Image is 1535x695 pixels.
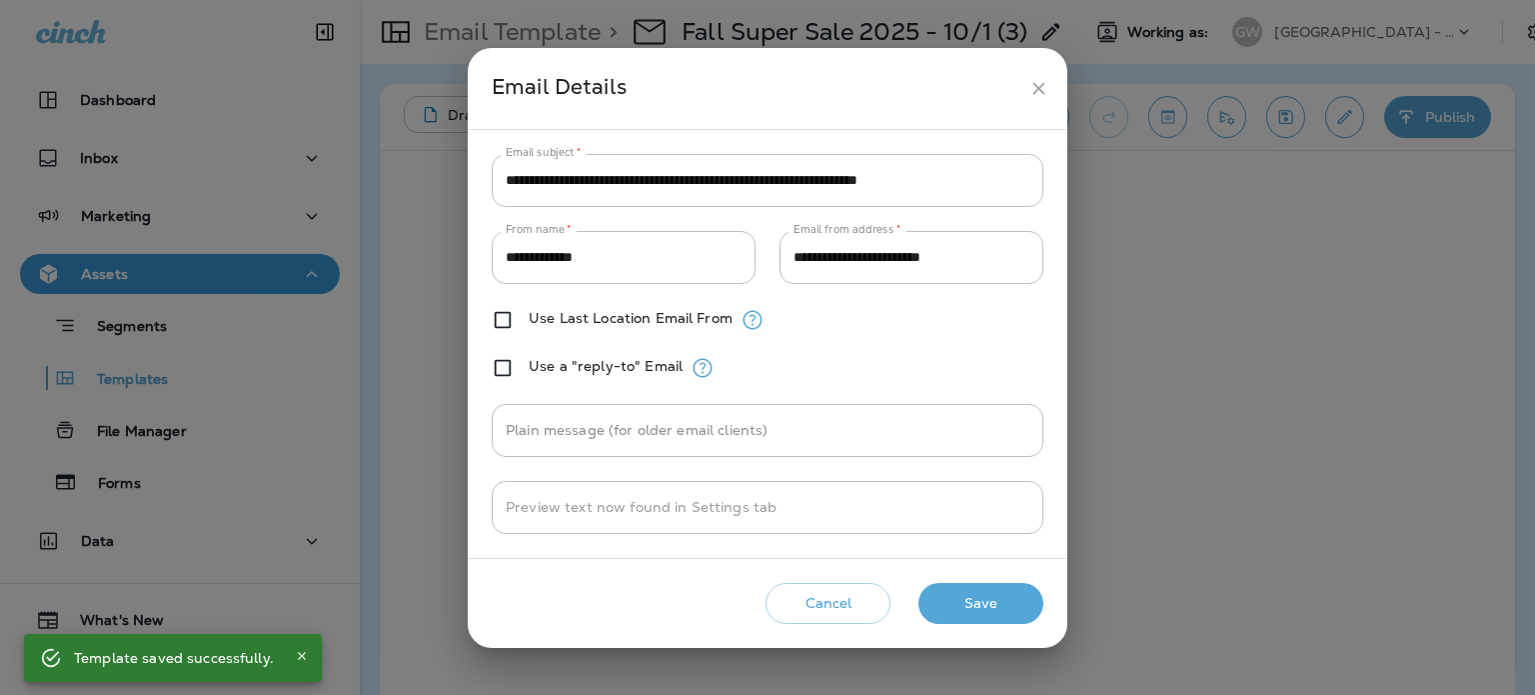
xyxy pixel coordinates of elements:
label: Email subject [506,145,582,160]
div: Template saved successfully. [74,640,274,676]
label: From name [506,222,572,237]
button: Close [290,644,314,668]
button: Save [918,583,1043,624]
label: Use a "reply-to" Email [529,358,683,374]
button: Cancel [766,583,890,624]
label: Email from address [793,222,900,237]
div: Email Details [492,70,1020,107]
button: close [1020,70,1057,107]
label: Use Last Location Email From [529,310,733,326]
